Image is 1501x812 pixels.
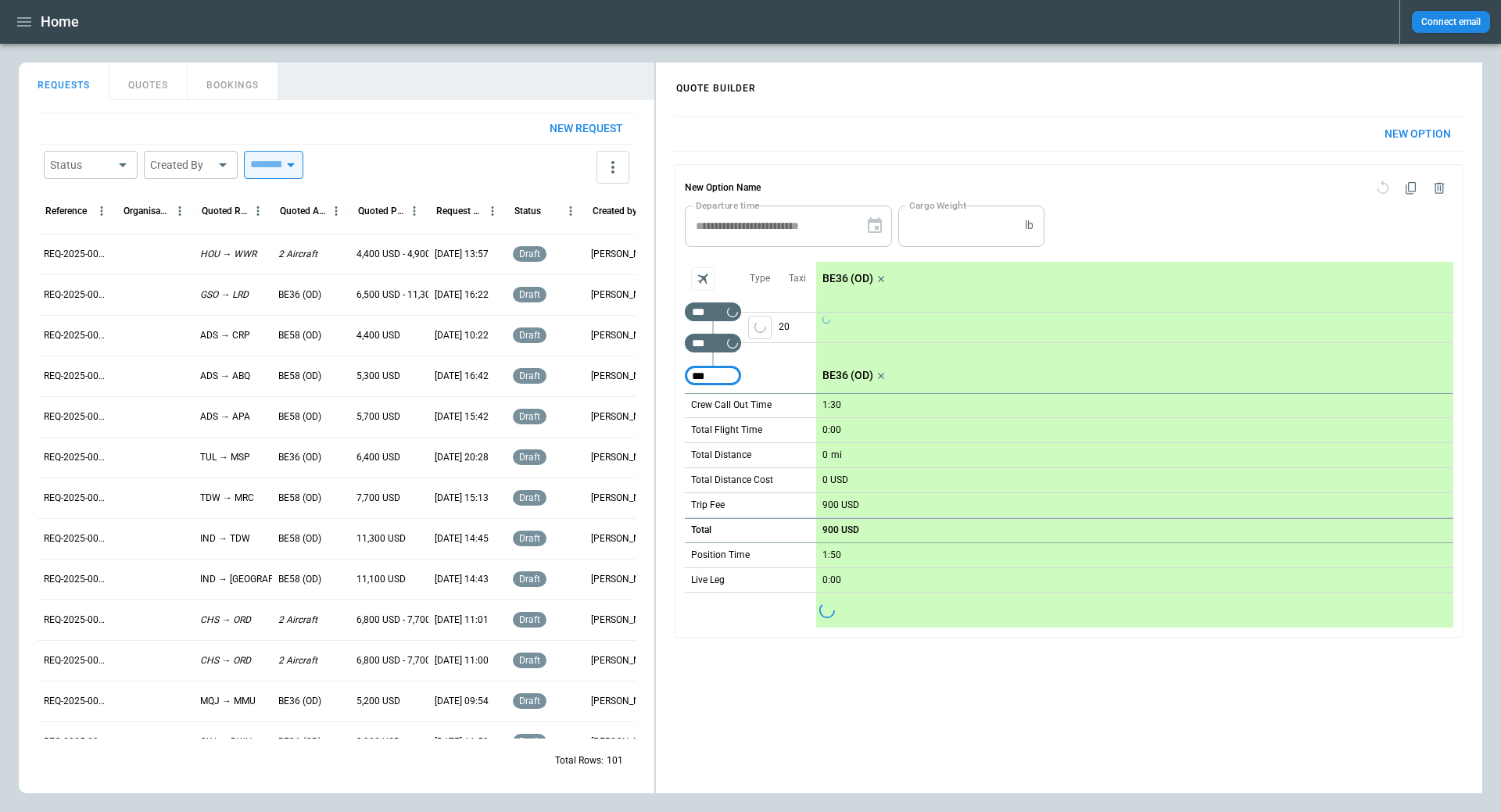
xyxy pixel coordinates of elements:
[200,532,250,546] p: IND → TDW
[356,573,406,586] p: 11,100 USD
[516,330,543,341] span: draft
[356,288,457,302] p: 6,500 USD - 11,300 USD
[516,574,543,585] span: draft
[822,549,841,561] p: 1:50
[1425,174,1453,202] span: Delete quote option
[591,695,657,708] p: [PERSON_NAME]
[591,370,657,383] p: [PERSON_NAME]
[822,272,873,285] p: BE36 (OD)
[278,532,321,546] p: BE58 (OD)
[200,613,251,627] p: CHS → ORD
[607,754,623,767] p: 101
[691,525,711,535] h6: Total
[278,613,317,627] p: 2 Aircraft
[356,532,406,546] p: 11,300 USD
[278,654,317,667] p: 2 Aircraft
[591,329,657,342] p: [PERSON_NAME]
[516,289,543,300] span: draft
[822,424,841,436] p: 0:00
[44,410,109,424] p: REQ-2025-000248
[356,654,451,667] p: 6,800 USD - 7,700 USD
[248,201,268,221] button: Quoted Route column menu
[200,695,256,708] p: MQJ → MMU
[278,248,317,261] p: 2 Aircraft
[45,206,87,216] div: Reference
[356,370,400,383] p: 5,300 USD
[593,206,637,216] div: Created by
[656,104,1482,650] div: scrollable content
[44,451,109,464] p: REQ-2025-000247
[591,532,657,546] p: [PERSON_NAME]
[435,370,489,383] p: [DATE] 16:42
[435,492,489,505] p: [DATE] 15:13
[278,451,321,464] p: BE36 (OD)
[435,248,489,261] p: [DATE] 13:57
[41,13,79,31] h1: Home
[278,573,321,586] p: BE58 (OD)
[514,206,541,216] div: Status
[356,248,451,261] p: 4,400 USD - 4,900 USD
[685,302,741,321] div: Not found
[516,411,543,422] span: draft
[555,754,604,767] p: Total Rows:
[696,199,760,212] label: Departure time
[326,201,346,221] button: Quoted Aircraft column menu
[822,449,828,461] p: 0
[356,329,400,342] p: 4,400 USD
[280,206,326,216] div: Quoted Aircraft
[91,201,112,221] button: Reference column menu
[44,613,109,627] p: REQ-2025-000243
[685,367,741,385] div: Too short
[278,288,321,302] p: BE36 (OD)
[596,151,629,184] button: more
[150,157,213,173] div: Created By
[516,655,543,666] span: draft
[750,272,770,285] p: Type
[356,613,451,627] p: 6,800 USD - 7,700 USD
[779,313,816,342] p: 20
[691,449,751,462] p: Total Distance
[691,574,725,587] p: Live Leg
[789,272,806,285] p: Taxi
[170,201,190,221] button: Organisation column menu
[516,614,543,625] span: draft
[748,316,772,339] button: left aligned
[691,549,750,562] p: Position Time
[1412,11,1490,33] button: Connect email
[356,695,400,708] p: 5,200 USD
[44,532,109,546] p: REQ-2025-000245
[200,573,320,586] p: IND → [GEOGRAPHIC_DATA]
[691,474,773,487] p: Total Distance Cost
[200,288,249,302] p: GSO → LRD
[1397,174,1425,202] span: Duplicate quote option
[909,199,966,212] label: Cargo Weight
[561,201,581,221] button: Status column menu
[435,451,489,464] p: [DATE] 20:28
[691,499,725,512] p: Trip Fee
[822,399,841,411] p: 1:30
[278,410,321,424] p: BE58 (OD)
[278,329,321,342] p: BE58 (OD)
[278,370,321,383] p: BE58 (OD)
[537,113,636,144] button: New request
[657,66,775,102] h4: QUOTE BUILDER
[44,654,109,667] p: REQ-2025-000242
[435,532,489,546] p: [DATE] 14:45
[591,573,657,586] p: [PERSON_NAME]
[516,533,543,544] span: draft
[435,654,489,667] p: [DATE] 11:00
[591,410,657,424] p: [PERSON_NAME]
[691,399,772,412] p: Crew Call Out Time
[278,492,321,505] p: BE58 (OD)
[356,410,400,424] p: 5,700 USD
[591,492,657,505] p: [PERSON_NAME]
[44,288,109,302] p: REQ-2025-000251
[278,695,321,708] p: BE36 (OD)
[591,248,657,261] p: [PERSON_NAME]
[188,63,278,100] button: BOOKINGS
[435,613,489,627] p: [DATE] 11:01
[358,206,404,216] div: Quoted Price
[356,492,400,505] p: 7,700 USD
[691,424,762,437] p: Total Flight Time
[202,206,248,216] div: Quoted Route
